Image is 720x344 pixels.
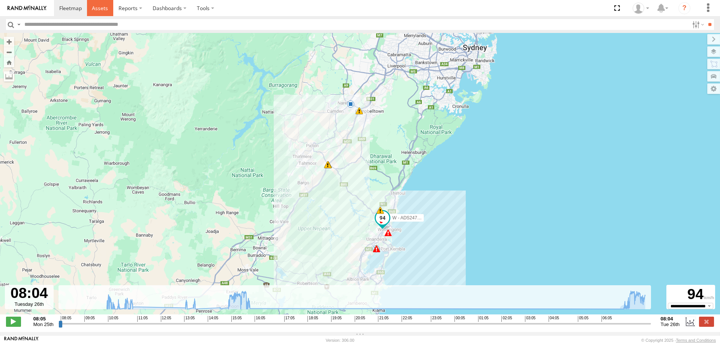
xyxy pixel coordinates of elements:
[6,317,21,326] label: Play/Stop
[61,316,71,322] span: 08:05
[372,245,380,253] div: 7
[161,316,171,322] span: 12:05
[661,316,680,322] strong: 08:04
[373,245,380,252] div: 6
[378,316,388,322] span: 21:05
[667,286,714,303] div: 94
[501,316,512,322] span: 02:05
[184,316,195,322] span: 13:05
[4,337,39,344] a: Visit our Website
[84,316,95,322] span: 09:05
[208,316,218,322] span: 14:05
[641,338,716,343] div: © Copyright 2025 -
[549,316,559,322] span: 04:05
[355,107,363,115] div: 9
[431,316,441,322] span: 23:05
[284,316,295,322] span: 17:05
[678,2,690,14] i: ?
[331,316,342,322] span: 19:05
[601,316,612,322] span: 06:05
[4,47,14,57] button: Zoom out
[4,57,14,67] button: Zoom Home
[707,83,720,94] label: Map Settings
[402,316,412,322] span: 22:05
[33,322,54,327] span: Mon 25th Aug 2025
[326,338,354,343] div: Version: 306.00
[689,19,705,30] label: Search Filter Options
[478,316,489,322] span: 01:05
[7,6,46,11] img: rand-logo.svg
[255,316,265,322] span: 16:05
[525,316,535,322] span: 03:05
[699,317,714,326] label: Close
[4,37,14,47] button: Zoom in
[661,322,680,327] span: Tue 26th Aug 2025
[4,71,14,82] label: Measure
[137,316,148,322] span: 11:05
[676,338,716,343] a: Terms and Conditions
[231,316,242,322] span: 15:05
[630,3,652,14] div: Tye Clark
[16,19,22,30] label: Search Query
[392,215,458,220] span: W - ADS247 - [PERSON_NAME]
[355,316,365,322] span: 20:05
[454,316,465,322] span: 00:05
[33,316,54,322] strong: 08:05
[307,316,318,322] span: 18:05
[578,316,588,322] span: 05:05
[108,316,118,322] span: 10:05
